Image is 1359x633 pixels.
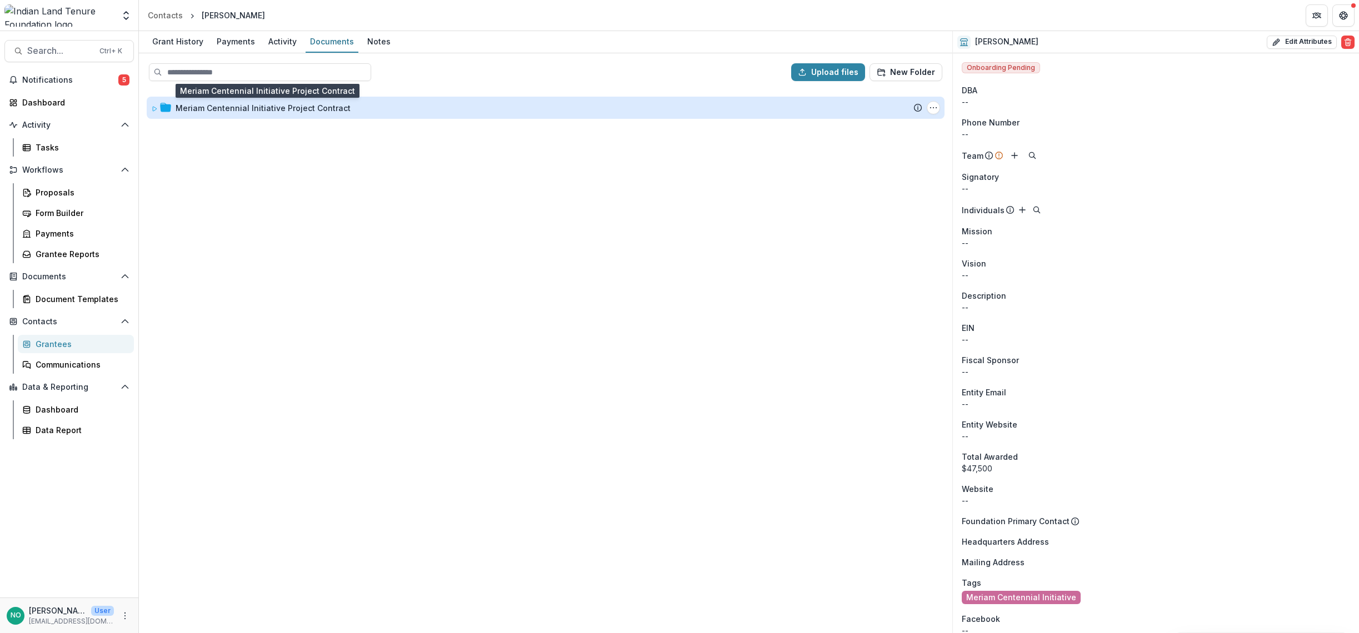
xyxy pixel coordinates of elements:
[148,9,183,21] div: Contacts
[22,165,116,175] span: Workflows
[22,317,116,326] span: Contacts
[264,31,301,53] a: Activity
[4,378,134,396] button: Open Data & Reporting
[962,96,1350,108] div: --
[962,322,975,334] p: EIN
[962,237,1350,249] p: --
[22,97,125,108] div: Dashboard
[36,187,125,198] div: Proposals
[962,386,1006,398] span: Entity Email
[4,40,134,62] button: Search...
[18,290,134,308] a: Document Templates
[1306,4,1328,27] button: Partners
[143,7,269,23] nav: breadcrumb
[212,33,259,49] div: Payments
[962,171,999,183] span: Signatory
[22,120,116,130] span: Activity
[962,613,1000,625] span: Facebook
[22,383,116,392] span: Data & Reporting
[22,272,116,282] span: Documents
[36,404,125,415] div: Dashboard
[11,612,21,619] div: Nicole Olson
[143,7,187,23] a: Contacts
[962,536,1049,547] span: Headquarters Address
[4,4,114,27] img: Indian Land Tenure Foundation logo
[148,33,208,49] div: Grant History
[118,609,132,622] button: More
[962,483,993,495] span: Website
[91,606,114,616] p: User
[306,31,358,53] a: Documents
[962,354,1019,366] span: Fiscal Sponsor
[962,556,1025,568] span: Mailing Address
[962,495,1350,506] div: --
[1030,203,1043,217] button: Search
[18,245,134,263] a: Grantee Reports
[36,228,125,239] div: Payments
[29,616,114,626] p: [EMAIL_ADDRESS][DOMAIN_NAME]
[18,204,134,222] a: Form Builder
[363,31,395,53] a: Notes
[18,355,134,374] a: Communications
[22,76,118,85] span: Notifications
[962,334,1350,345] div: --
[97,45,124,57] div: Ctrl + K
[27,46,93,56] span: Search...
[962,515,1070,527] p: Foundation Primary Contact
[962,398,1350,410] div: --
[1332,4,1355,27] button: Get Help
[1026,149,1039,162] button: Search
[962,225,992,237] span: Mission
[363,33,395,49] div: Notes
[962,419,1017,430] span: Entity Website
[962,128,1350,140] div: --
[18,138,134,157] a: Tasks
[962,302,1350,313] p: --
[962,258,986,269] span: Vision
[4,116,134,134] button: Open Activity
[4,161,134,179] button: Open Workflows
[962,183,1350,194] div: --
[962,84,977,96] span: DBA
[18,421,134,439] a: Data Report
[148,31,208,53] a: Grant History
[962,62,1040,73] span: Onboarding Pending
[1267,36,1337,49] button: Edit Attributes
[927,101,940,114] button: Meriam Centennial Initiative Project Contract Options
[1016,203,1029,217] button: Add
[4,71,134,89] button: Notifications5
[962,463,1350,474] div: $47,500
[962,117,1020,128] span: Phone Number
[118,74,129,86] span: 5
[962,366,1350,378] div: --
[147,97,945,119] div: Meriam Centennial Initiative Project ContractMeriam Centennial Initiative Project Contract Options
[1341,36,1355,49] button: Delete
[202,9,265,21] div: [PERSON_NAME]
[36,424,125,436] div: Data Report
[4,268,134,285] button: Open Documents
[18,400,134,419] a: Dashboard
[36,359,125,370] div: Communications
[306,33,358,49] div: Documents
[962,269,1350,281] p: --
[36,142,125,153] div: Tasks
[118,4,134,27] button: Open entity switcher
[962,204,1005,216] p: Individuals
[1008,149,1021,162] button: Add
[18,335,134,353] a: Grantees
[791,63,865,81] button: Upload files
[4,93,134,112] a: Dashboard
[870,63,942,81] button: New Folder
[18,183,134,202] a: Proposals
[36,293,125,305] div: Document Templates
[36,207,125,219] div: Form Builder
[962,150,983,162] p: Team
[4,313,134,330] button: Open Contacts
[962,451,1018,463] span: Total Awarded
[36,338,125,350] div: Grantees
[966,593,1076,602] span: Meriam Centennial Initiative
[962,430,1350,442] div: --
[18,224,134,243] a: Payments
[962,577,981,589] span: Tags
